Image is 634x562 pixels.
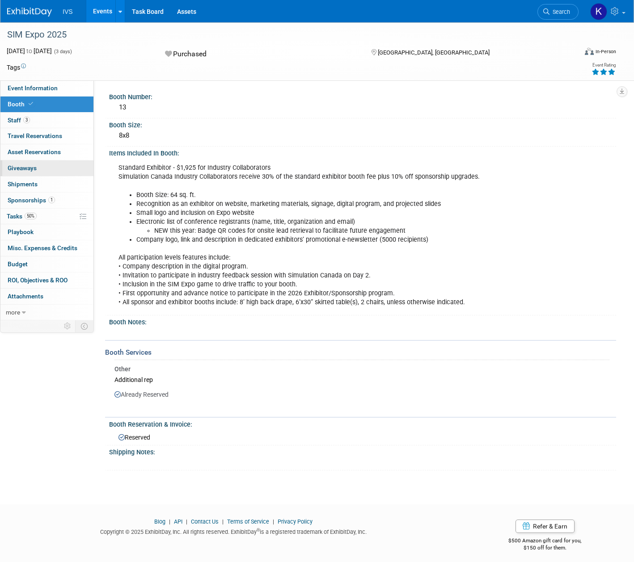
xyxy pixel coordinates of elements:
img: Format-Inperson.png [585,48,594,55]
li: NEW this year: Badge QR codes for onsite lead retrieval to facilitate future engagement [154,226,512,235]
a: Blog [154,518,165,525]
li: Booth Size: 64 sq. ft. [136,191,512,200]
div: Booth Number: [109,90,616,101]
a: API [174,518,182,525]
span: Misc. Expenses & Credits [8,244,77,252]
div: 8x8 [116,129,609,143]
span: Attachments [8,293,43,300]
a: Playbook [0,224,93,240]
div: Reserved [116,431,609,442]
div: Event Rating [592,63,616,67]
div: Additional rep [114,373,609,386]
span: 1 [48,197,55,203]
li: Electronic list of conference registrants (name, title, organization and email) [136,218,512,235]
span: Asset Reservations [8,148,61,155]
a: Tasks50% [0,209,93,224]
span: to [25,47,34,55]
a: more [0,305,93,320]
span: 3 [23,117,30,123]
a: Attachments [0,289,93,304]
span: | [167,518,173,525]
div: Booth Size: [109,118,616,130]
a: Misc. Expenses & Credits [0,240,93,256]
span: Playbook [8,228,34,235]
span: Shipments [8,180,38,188]
div: Other [114,365,609,373]
div: Copyright © 2025 ExhibitDay, Inc. All rights reserved. ExhibitDay is a registered trademark of Ex... [7,526,461,536]
td: Tags [7,63,26,72]
div: 13 [116,101,609,114]
span: | [184,518,190,525]
span: Travel Reservations [8,132,62,139]
img: Karl Fauerbach [590,3,607,20]
a: Sponsorships1 [0,193,93,208]
a: Booth [0,96,93,112]
div: SIM Expo 2025 [4,27,564,43]
sup: ® [257,528,260,533]
i: Booth reservation complete [29,101,33,106]
span: Giveaways [8,164,37,172]
span: Sponsorships [8,197,55,204]
div: $500 Amazon gift card for you, [474,531,616,552]
span: (3 days) [53,49,72,55]
div: Purchased [162,46,356,62]
a: Giveaways [0,160,93,176]
a: Search [537,4,579,20]
a: Budget [0,256,93,272]
a: Shipments [0,176,93,192]
span: | [220,518,226,525]
li: Company logo, link and description in dedicated exhibitors’ promotional e-newsletter (5000 recipi... [136,235,512,244]
span: IVS [63,8,73,15]
span: Tasks [7,213,37,220]
div: In-Person [595,48,616,55]
div: Booth Notes: [109,315,616,327]
a: Contact Us [191,518,219,525]
span: more [6,309,20,316]
span: Event Information [8,84,58,92]
li: Small logo and inclusion on Expo website [136,209,512,218]
span: Search [549,8,570,15]
a: Privacy Policy [278,518,313,525]
span: Booth [8,101,35,108]
li: Recognition as an exhibitor on website, marketing materials, signage, digital program, and projec... [136,200,512,209]
span: 50% [25,213,37,219]
a: Refer & Earn [516,520,575,533]
div: Booth Reservation & Invoice: [109,418,616,429]
span: Staff [8,117,30,124]
a: Event Information [0,80,93,96]
span: Budget [8,260,28,268]
a: Travel Reservations [0,128,93,144]
span: [DATE] [DATE] [7,47,52,55]
span: | [271,518,276,525]
img: ExhibitDay [7,8,52,17]
a: ROI, Objectives & ROO [0,273,93,288]
a: Terms of Service [227,518,269,525]
div: Already Reserved [114,386,609,406]
a: Asset Reservations [0,144,93,160]
span: ROI, Objectives & ROO [8,277,68,284]
div: Shipping Notes: [109,445,616,457]
div: Standard Exhibitor - $1,925 for Industry Collaborators Simulation Canada Industry Collaborators r... [112,159,517,311]
a: Staff3 [0,113,93,128]
div: $150 off for them. [474,544,616,552]
div: Event Format [526,46,616,60]
td: Personalize Event Tab Strip [60,320,76,332]
div: Items Included In Booth: [109,147,616,158]
div: Booth Services [105,348,616,357]
td: Toggle Event Tabs [76,320,94,332]
span: [GEOGRAPHIC_DATA], [GEOGRAPHIC_DATA] [378,49,490,56]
